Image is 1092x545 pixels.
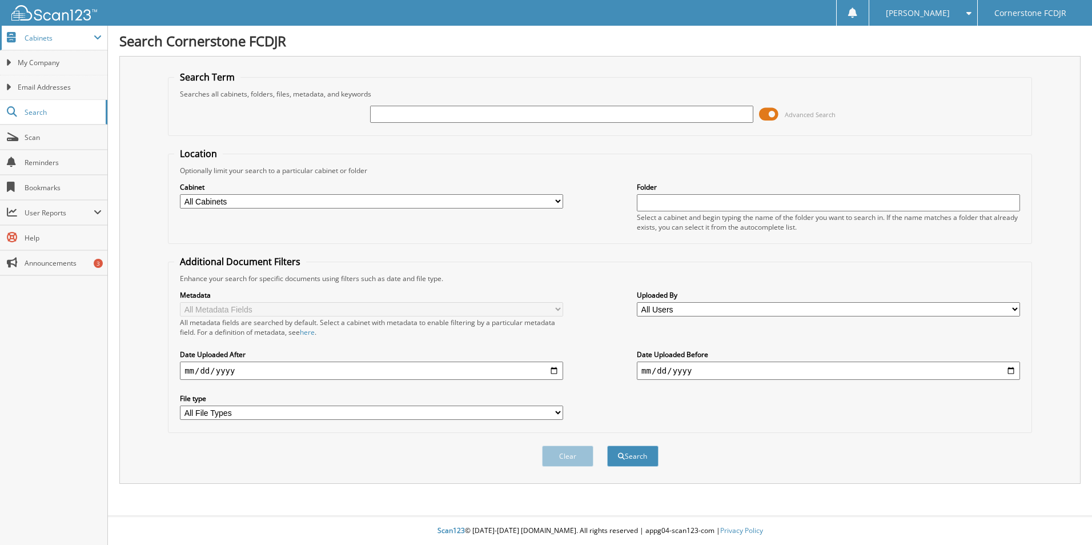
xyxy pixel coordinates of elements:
span: [PERSON_NAME] [886,10,950,17]
span: Help [25,233,102,243]
a: here [300,327,315,337]
span: Cabinets [25,33,94,43]
span: Scan123 [437,526,465,535]
div: All metadata fields are searched by default. Select a cabinet with metadata to enable filtering b... [180,318,563,337]
span: Cornerstone FCDJR [994,10,1066,17]
input: start [180,362,563,380]
span: User Reports [25,208,94,218]
label: File type [180,394,563,403]
div: Select a cabinet and begin typing the name of the folder you want to search in. If the name match... [637,213,1020,232]
a: Privacy Policy [720,526,763,535]
div: Optionally limit your search to a particular cabinet or folder [174,166,1026,175]
div: Searches all cabinets, folders, files, metadata, and keywords [174,89,1026,99]
label: Date Uploaded Before [637,350,1020,359]
button: Clear [542,446,593,467]
label: Metadata [180,290,563,300]
span: Scan [25,133,102,142]
legend: Location [174,147,223,160]
label: Uploaded By [637,290,1020,300]
span: Reminders [25,158,102,167]
img: scan123-logo-white.svg [11,5,97,21]
span: Advanced Search [785,110,836,119]
label: Folder [637,182,1020,192]
span: Announcements [25,258,102,268]
button: Search [607,446,659,467]
span: Search [25,107,100,117]
legend: Additional Document Filters [174,255,306,268]
span: My Company [18,58,102,68]
div: Enhance your search for specific documents using filters such as date and file type. [174,274,1026,283]
div: © [DATE]-[DATE] [DOMAIN_NAME]. All rights reserved | appg04-scan123-com | [108,517,1092,545]
div: 3 [94,259,103,268]
span: Bookmarks [25,183,102,193]
h1: Search Cornerstone FCDJR [119,31,1081,50]
legend: Search Term [174,71,240,83]
label: Cabinet [180,182,563,192]
input: end [637,362,1020,380]
label: Date Uploaded After [180,350,563,359]
span: Email Addresses [18,82,102,93]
